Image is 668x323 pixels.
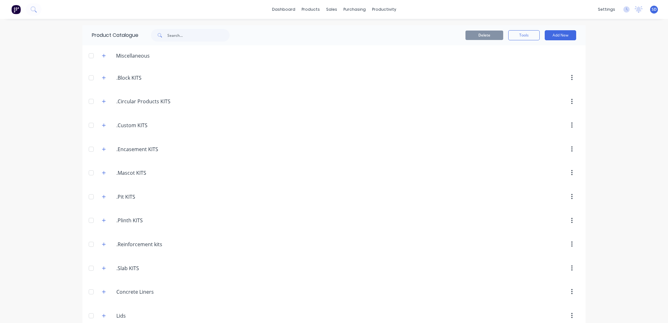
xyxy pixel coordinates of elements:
div: products [298,5,323,14]
a: dashboard [269,5,298,14]
input: Enter category name [116,169,191,177]
input: Enter category name [116,288,191,296]
img: Factory [11,5,21,14]
input: Enter category name [116,264,191,272]
div: Product Catalogue [82,25,138,45]
div: settings [595,5,618,14]
span: SD [652,7,657,12]
div: productivity [369,5,399,14]
div: sales [323,5,340,14]
input: Enter category name [116,241,191,248]
button: Delete [465,31,503,40]
input: Enter category name [116,74,191,82]
input: Search... [167,29,230,42]
input: Enter category name [116,217,191,224]
button: Add New [545,30,576,40]
button: Tools [508,30,540,40]
input: Enter category name [116,98,191,105]
input: Enter category name [116,312,191,320]
div: Miscellaneous [111,52,155,59]
input: Enter category name [116,122,191,129]
input: Enter category name [116,193,191,201]
input: Enter category name [116,145,191,153]
div: purchasing [340,5,369,14]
